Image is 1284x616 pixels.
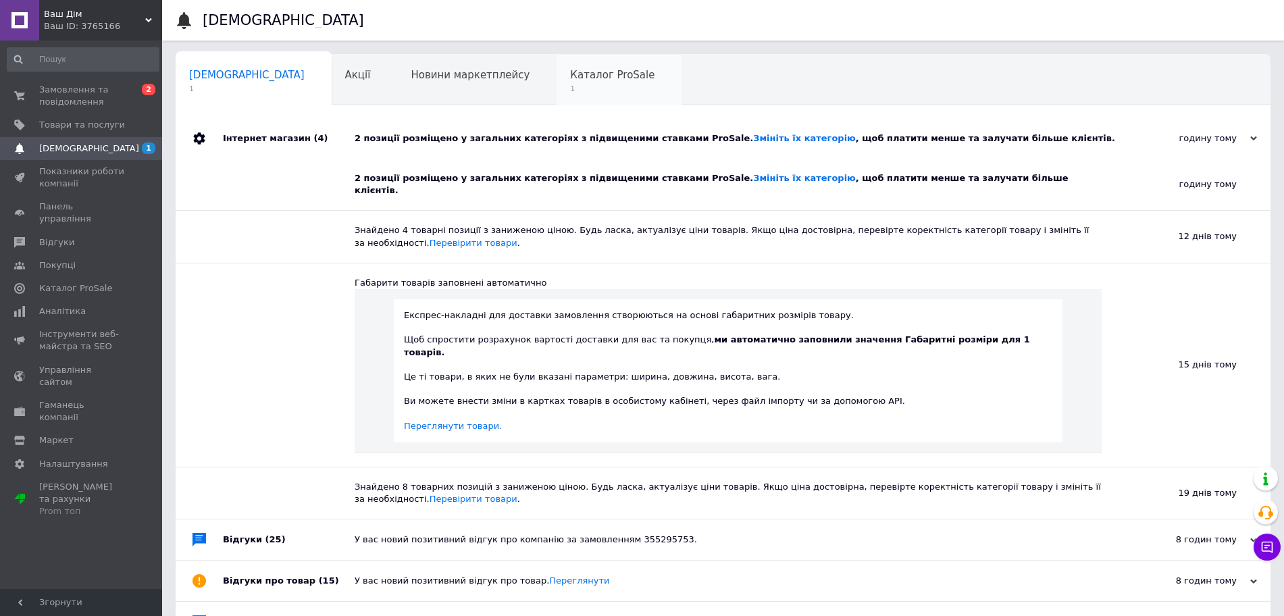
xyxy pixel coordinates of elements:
div: 19 днів тому [1102,467,1270,519]
span: Каталог ProSale [39,282,112,294]
span: (25) [265,534,286,544]
span: Налаштування [39,458,108,470]
a: Переглянути товари. [404,421,502,431]
div: 8 годин тому [1122,534,1257,546]
a: Перевірити товари [430,494,517,504]
span: Ваш Дім [44,8,145,20]
a: Змініть їх категорію [753,173,855,183]
div: годину тому [1102,159,1270,210]
span: Аналітика [39,305,86,317]
div: У вас новий позитивний відгук про товар. [355,575,1122,587]
span: 1 [570,84,654,94]
div: У вас новий позитивний відгук про компанію за замовленням 355295753. [355,534,1122,546]
span: Новини маркетплейсу [411,69,530,81]
span: Інструменти веб-майстра та SEO [39,328,125,353]
b: ми автоматично заповнили значення Габаритні розміри для 1 товарів. [404,334,1030,357]
span: Відгуки [39,236,74,249]
span: Каталог ProSale [570,69,654,81]
span: Замовлення та повідомлення [39,84,125,108]
span: Панель управління [39,201,125,225]
div: Відгуки про товар [223,561,355,601]
span: Покупці [39,259,76,272]
span: Акції [345,69,371,81]
div: Знайдено 4 товарні позиції з заниженою ціною. Будь ласка, актуалізує ціни товарів. Якщо ціна дост... [355,224,1102,249]
input: Пошук [7,47,159,72]
div: Габарити товарів заповнені автоматично [355,277,1102,289]
h1: [DEMOGRAPHIC_DATA] [203,12,364,28]
div: 2 позиції розміщено у загальних категоріях з підвищеними ставками ProSale. , щоб платити менше та... [355,172,1102,197]
div: Інтернет магазин [223,118,355,159]
span: (15) [319,575,339,586]
span: [PERSON_NAME] та рахунки [39,481,125,518]
div: Експрес-накладні для доставки замовлення створюються на основі габаритних розмірів товару. Щоб сп... [404,309,1052,432]
a: Перевірити товари [430,238,517,248]
span: [DEMOGRAPHIC_DATA] [189,69,305,81]
div: годину тому [1122,132,1257,145]
span: 1 [189,84,305,94]
div: 15 днів тому [1102,263,1270,467]
span: Показники роботи компанії [39,165,125,190]
span: (4) [313,133,328,143]
span: 1 [142,143,155,154]
span: Управління сайтом [39,364,125,388]
span: 2 [142,84,155,95]
a: Переглянути [549,575,609,586]
div: 12 днів тому [1102,211,1270,262]
div: 2 позиції розміщено у загальних категоріях з підвищеними ставками ProSale. , щоб платити менше та... [355,132,1122,145]
span: Гаманець компанії [39,399,125,423]
a: Змініть їх категорію [753,133,855,143]
div: Знайдено 8 товарних позицій з заниженою ціною. Будь ласка, актуалізує ціни товарів. Якщо ціна дос... [355,481,1102,505]
span: Маркет [39,434,74,446]
div: Ваш ID: 3765166 [44,20,162,32]
div: Відгуки [223,519,355,560]
div: 8 годин тому [1122,575,1257,587]
button: Чат з покупцем [1254,534,1281,561]
div: Prom топ [39,505,125,517]
span: Товари та послуги [39,119,125,131]
span: [DEMOGRAPHIC_DATA] [39,143,139,155]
